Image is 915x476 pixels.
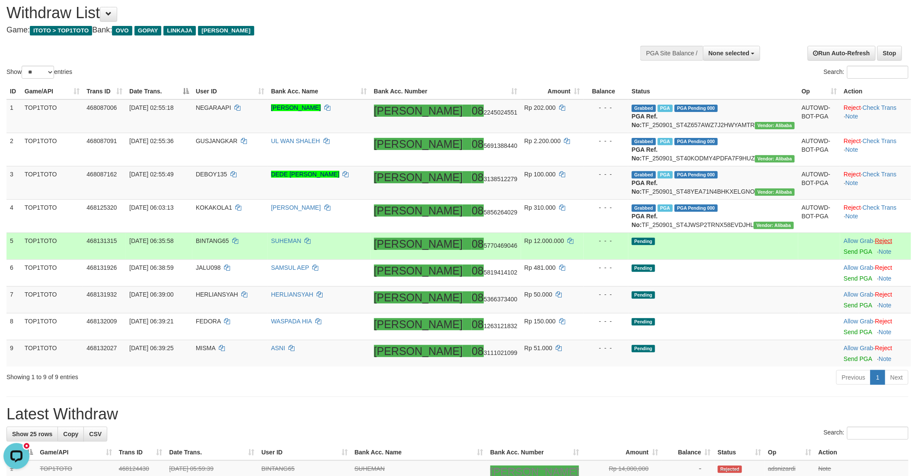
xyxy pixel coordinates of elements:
b: PGA Ref. No: [632,213,658,228]
th: Trans ID: activate to sort column ascending [115,444,166,460]
span: PGA Pending [675,105,718,112]
span: Pending [632,265,655,272]
span: OVO [112,26,132,35]
th: Game/API: activate to sort column ascending [36,444,115,460]
a: Note [845,146,858,153]
span: FEDORA [196,318,221,325]
a: Copy [58,427,84,441]
span: [DATE] 02:55:36 [129,137,173,144]
a: [PERSON_NAME] [271,204,321,211]
b: PGA Ref. No: [632,179,658,195]
td: · · [840,166,911,199]
th: Amount: activate to sort column ascending [521,83,584,99]
td: AUTOWD-BOT-PGA [798,166,841,199]
ah_el_jm_1756146672679: 08 [472,291,484,303]
a: Note [879,355,892,362]
span: Copy 085691388440 to clipboard [472,142,518,149]
span: Rp 481.000 [525,264,556,271]
span: [DATE] 06:39:21 [129,318,173,325]
a: SAMSUL AEP [271,264,309,271]
ah_el_jm_1756146672679: 08 [472,105,484,117]
td: · [840,286,911,313]
span: Vendor URL: https://settle4.1velocity.biz [755,122,795,129]
ah_el_jm_1756146672679: [PERSON_NAME] [374,138,463,150]
div: - - - [587,236,625,245]
select: Showentries [22,66,54,79]
ah_el_jm_1756146672679: [PERSON_NAME] [374,265,463,277]
ah_el_jm_1756146672679: [PERSON_NAME] [374,238,463,250]
a: Reject [875,291,893,298]
td: TOP1TOTO [21,166,83,199]
h1: Withdraw List [6,4,601,22]
td: 6 [6,259,21,286]
a: Reject [875,345,893,351]
ah_el_jm_1756146672679: 08 [472,171,484,183]
a: Run Auto-Refresh [808,46,876,61]
span: PGA Pending [675,171,718,179]
th: Trans ID: activate to sort column ascending [83,83,126,99]
th: Status: activate to sort column ascending [714,444,765,460]
span: · [844,318,875,325]
ah_el_jm_1756146672679: 08 [472,204,484,217]
ah_el_jm_1756146672679: 08 [472,265,484,277]
span: · [844,264,875,271]
td: 1 [6,99,21,133]
div: - - - [587,290,625,299]
a: Next [885,370,909,385]
ah_el_jm_1756146672679: [PERSON_NAME] [374,291,463,303]
span: MISMA [196,345,215,351]
span: Rp 150.000 [525,318,556,325]
td: 8 [6,313,21,340]
a: Reject [844,104,861,111]
b: PGA Ref. No: [632,146,658,162]
a: Note [845,113,858,120]
a: Send PGA [844,329,872,335]
td: 5 [6,233,21,259]
td: · [840,340,911,367]
td: TOP1TOTO [21,313,83,340]
span: Copy 082245024551 to clipboard [472,109,518,116]
span: 468132009 [86,318,117,325]
span: Grabbed [632,171,656,179]
td: · [840,259,911,286]
td: · · [840,199,911,233]
span: · [844,291,875,298]
a: Reject [844,137,861,144]
span: Copy [63,431,78,438]
th: Date Trans.: activate to sort column descending [126,83,192,99]
a: Check Trans [863,171,897,178]
th: Balance: activate to sort column ascending [662,444,714,460]
a: Previous [836,370,871,385]
td: · [840,233,911,259]
span: [PERSON_NAME] [198,26,254,35]
ah_el_jm_1756146672679: 08 [472,318,484,330]
span: 468087162 [86,171,117,178]
ah_el_jm_1756146672679: 08 [472,238,484,250]
span: · [844,345,875,351]
td: AUTOWD-BOT-PGA [798,99,841,133]
div: - - - [587,317,625,326]
a: Send PGA [844,275,872,282]
a: ASNI [271,345,285,351]
b: PGA Ref. No: [632,113,658,128]
div: - - - [587,137,625,145]
th: Balance [584,83,628,99]
a: Send PGA [844,355,872,362]
span: [DATE] 06:39:25 [129,345,173,351]
span: [DATE] 06:03:13 [129,204,173,211]
span: KOKAKOLA1 [196,204,232,211]
span: [DATE] 02:55:18 [129,104,173,111]
th: Bank Acc. Name: activate to sort column ascending [268,83,371,99]
ah_el_jm_1756146672679: [PERSON_NAME] [374,171,463,183]
span: Copy 083111021099 to clipboard [472,349,518,356]
td: 2 [6,133,21,166]
a: Allow Grab [844,345,873,351]
span: PGA Pending [675,204,718,212]
span: [DATE] 06:39:00 [129,291,173,298]
span: None selected [709,50,750,57]
td: TF_250901_ST4Z657AWZ7J2HWYAMTR [628,99,798,133]
ah_el_jm_1756146672679: [PERSON_NAME] [374,318,463,330]
span: Rp 2.200.000 [525,137,561,144]
span: 468131315 [86,237,117,244]
th: Amount: activate to sort column ascending [582,444,662,460]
